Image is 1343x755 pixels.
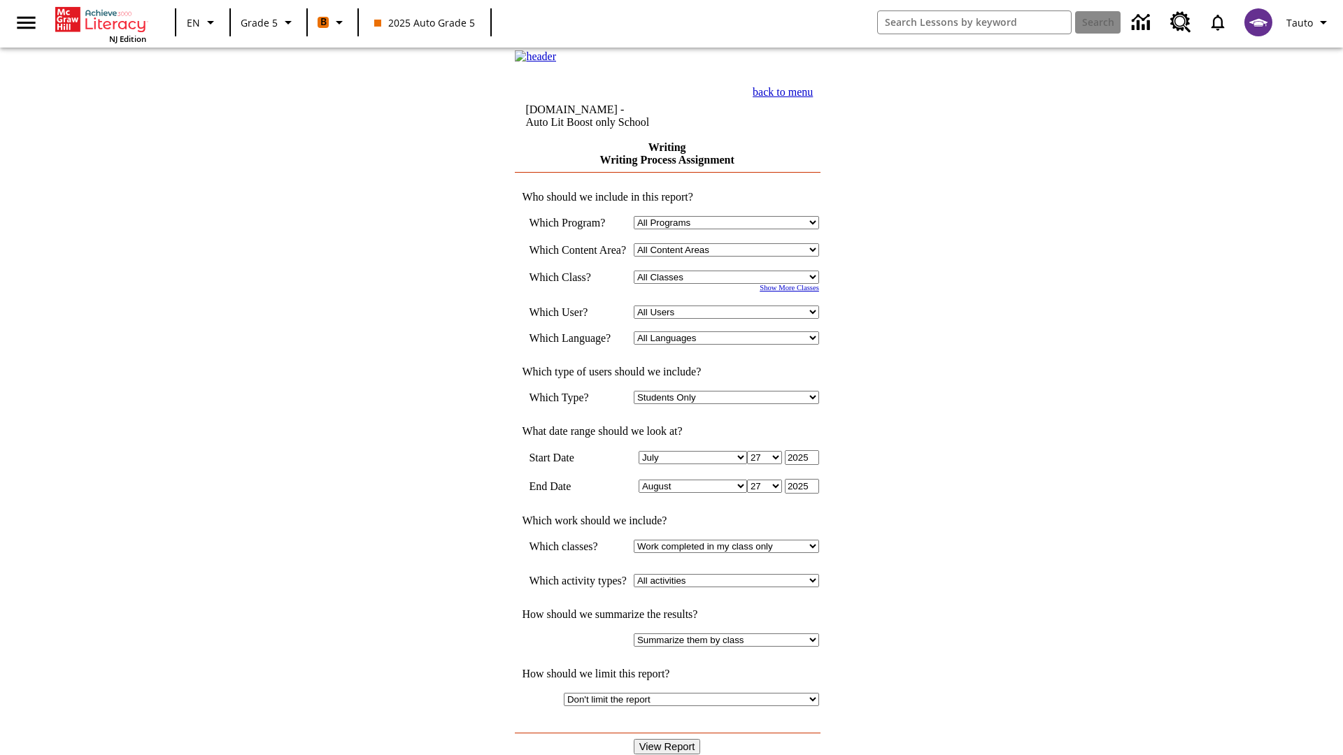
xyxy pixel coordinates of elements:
[515,515,819,527] td: Which work should we include?
[55,4,146,44] div: Home
[753,86,813,98] a: back to menu
[529,574,627,587] td: Which activity types?
[760,284,819,292] a: Show More Classes
[529,540,627,553] td: Which classes?
[529,450,627,465] td: Start Date
[1281,10,1337,35] button: Profile/Settings
[241,15,278,30] span: Grade 5
[515,608,819,621] td: How should we summarize the results?
[515,50,556,63] img: header
[529,479,627,494] td: End Date
[515,668,819,680] td: How should we limit this report?
[1200,4,1236,41] a: Notifications
[599,141,734,166] a: Writing Writing Process Assignment
[525,116,649,128] nobr: Auto Lit Boost only School
[1286,15,1313,30] span: Tauto
[529,391,627,404] td: Which Type?
[878,11,1071,34] input: search field
[525,103,703,129] td: [DOMAIN_NAME] -
[529,331,627,345] td: Which Language?
[1162,3,1200,41] a: Resource Center, Will open in new tab
[634,739,701,754] input: View Report
[529,305,627,319] td: Which User?
[374,15,475,30] span: 2025 Auto Grade 5
[529,244,626,256] nobr: Which Content Area?
[1123,3,1162,42] a: Data Center
[515,191,819,203] td: Who should we include in this report?
[180,10,225,35] button: Language: EN, Select a language
[109,34,146,44] span: NJ Edition
[529,271,627,284] td: Which Class?
[235,10,302,35] button: Grade: Grade 5, Select a grade
[1236,4,1281,41] button: Select a new avatar
[312,10,353,35] button: Boost Class color is orange. Change class color
[515,425,819,438] td: What date range should we look at?
[515,366,819,378] td: Which type of users should we include?
[1244,8,1272,36] img: avatar image
[320,13,327,31] span: B
[6,2,47,43] button: Open side menu
[529,216,627,229] td: Which Program?
[187,15,200,30] span: EN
